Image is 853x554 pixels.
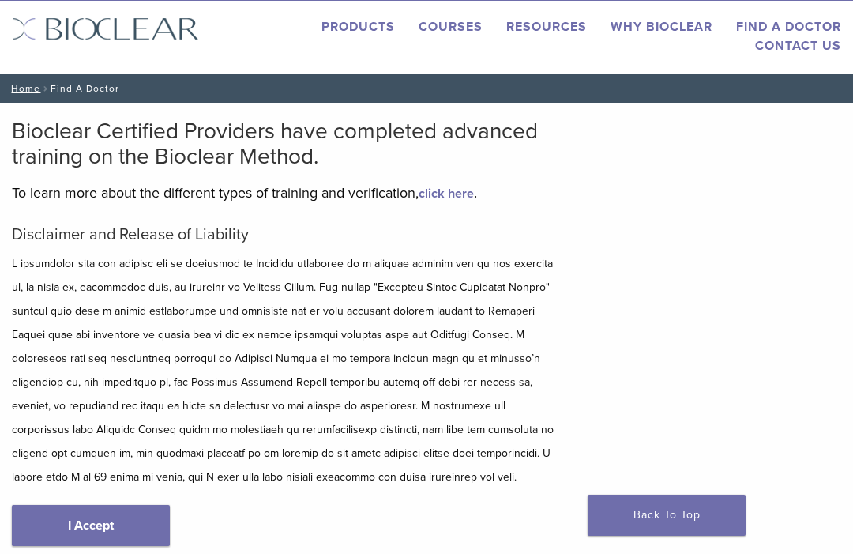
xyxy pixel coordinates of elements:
h5: Disclaimer and Release of Liability [12,225,557,244]
img: Bioclear [12,17,199,40]
a: Home [6,83,40,94]
p: To learn more about the different types of training and verification, . [12,181,557,205]
a: Back To Top [588,495,746,536]
a: Resources [506,19,587,35]
h2: Bioclear Certified Providers have completed advanced training on the Bioclear Method. [12,119,557,169]
a: Products [321,19,395,35]
p: L ipsumdolor sita con adipisc eli se doeiusmod te Incididu utlaboree do m aliquae adminim ven qu ... [12,252,557,489]
a: Contact Us [755,38,841,54]
a: click here [419,186,474,202]
span: / [40,85,51,92]
a: Why Bioclear [611,19,712,35]
a: Courses [419,19,483,35]
a: I Accept [12,505,170,546]
a: Find A Doctor [736,19,841,35]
